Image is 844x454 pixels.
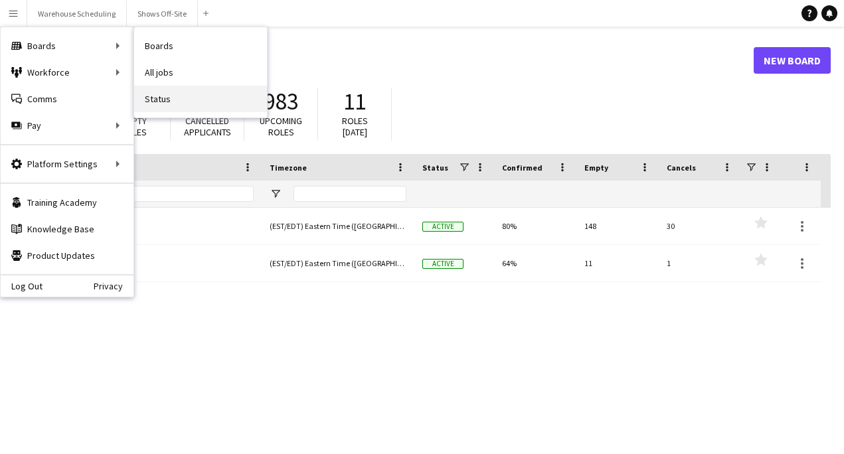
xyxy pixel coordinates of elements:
[1,59,133,86] div: Workforce
[55,186,254,202] input: Board name Filter Input
[494,245,576,281] div: 64%
[343,87,366,116] span: 11
[1,281,42,291] a: Log Out
[576,245,659,281] div: 11
[576,208,659,244] div: 148
[754,47,831,74] a: New Board
[260,115,302,138] span: Upcoming roles
[27,1,127,27] button: Warehouse Scheduling
[1,86,133,112] a: Comms
[31,245,254,282] a: Warehouse Scheduling
[659,208,741,244] div: 30
[1,151,133,177] div: Platform Settings
[1,189,133,216] a: Training Academy
[31,208,254,245] a: Shows Off-Site
[294,186,406,202] input: Timezone Filter Input
[1,242,133,269] a: Product Updates
[422,259,464,269] span: Active
[134,86,267,112] a: Status
[23,50,754,70] h1: Boards
[1,112,133,139] div: Pay
[659,245,741,281] div: 1
[184,115,231,138] span: Cancelled applicants
[342,115,368,138] span: Roles [DATE]
[502,163,543,173] span: Confirmed
[262,245,414,281] div: (EST/EDT) Eastern Time ([GEOGRAPHIC_DATA] & [GEOGRAPHIC_DATA])
[134,33,267,59] a: Boards
[422,163,448,173] span: Status
[127,1,198,27] button: Shows Off-Site
[270,163,307,173] span: Timezone
[264,87,298,116] span: 983
[494,208,576,244] div: 80%
[584,163,608,173] span: Empty
[1,33,133,59] div: Boards
[270,188,282,200] button: Open Filter Menu
[94,281,133,291] a: Privacy
[422,222,464,232] span: Active
[1,216,133,242] a: Knowledge Base
[667,163,696,173] span: Cancels
[134,59,267,86] a: All jobs
[262,208,414,244] div: (EST/EDT) Eastern Time ([GEOGRAPHIC_DATA] & [GEOGRAPHIC_DATA])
